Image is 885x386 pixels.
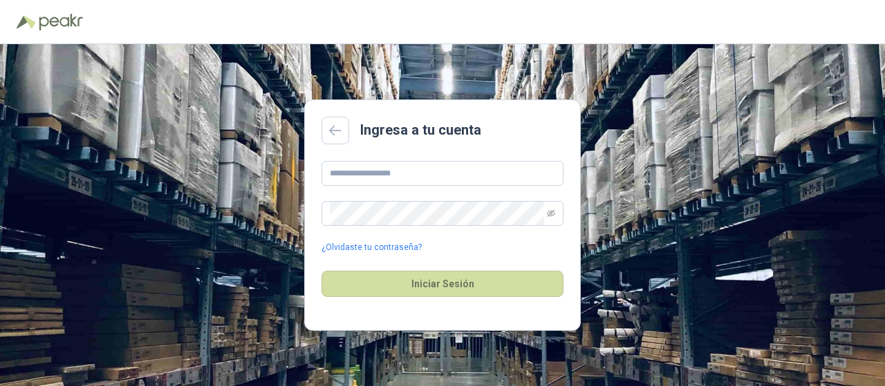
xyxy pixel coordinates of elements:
img: Logo [17,15,36,29]
h2: Ingresa a tu cuenta [360,119,481,141]
a: ¿Olvidaste tu contraseña? [322,241,422,254]
img: Peakr [39,14,83,30]
button: Iniciar Sesión [322,271,563,297]
span: eye-invisible [547,209,555,218]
